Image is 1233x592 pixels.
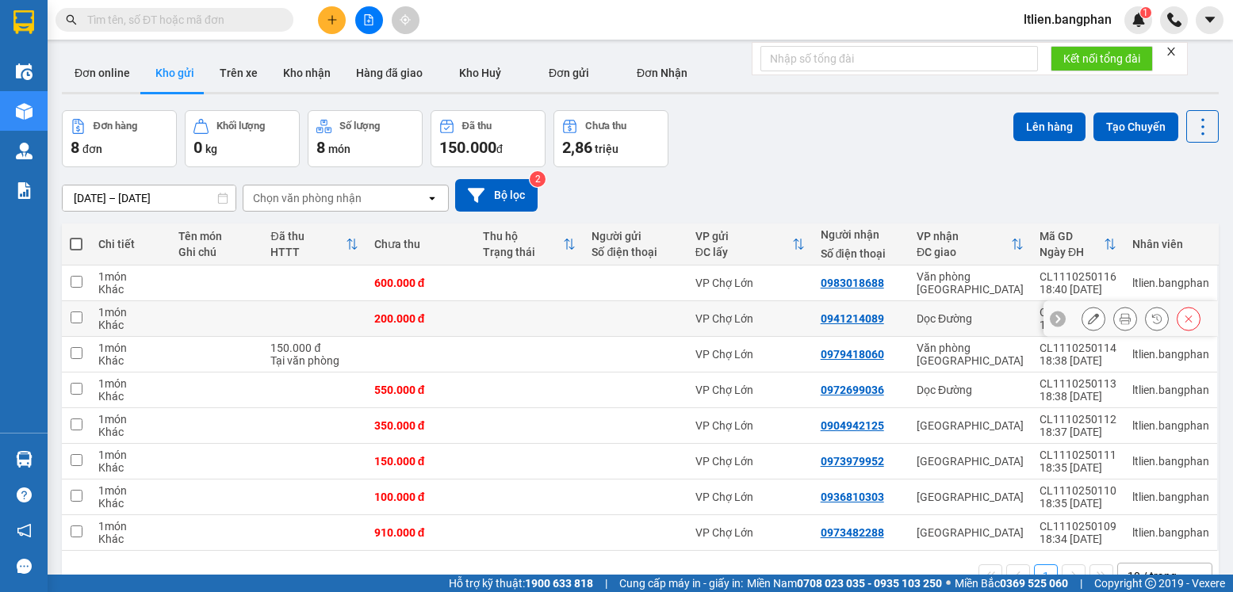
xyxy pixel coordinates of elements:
span: 8 [316,138,325,157]
span: Miền Nam [747,575,942,592]
div: [GEOGRAPHIC_DATA] [917,455,1024,468]
div: VP Chợ Lớn [695,455,805,468]
img: phone-icon [1167,13,1181,27]
span: kg [205,143,217,155]
th: Toggle SortBy [687,223,813,265]
span: Cung cấp máy in - giấy in: [619,575,743,592]
th: Toggle SortBy [475,223,584,265]
span: triệu [595,143,618,155]
span: Đơn gửi [549,67,589,79]
div: ltlien.bangphan [1132,277,1209,289]
div: 1 món [98,306,163,319]
input: Select a date range. [63,185,235,211]
div: Văn phòng [GEOGRAPHIC_DATA] [917,270,1024,296]
button: 1 [1034,564,1058,588]
div: VP Chợ Lớn [695,384,805,396]
div: VP Chợ Lớn [695,491,805,503]
button: Đã thu150.000đ [431,110,546,167]
div: Số điện thoại [592,246,679,258]
div: 0983018688 [821,277,884,289]
div: 1 món [98,484,163,497]
div: 600.000 đ [374,277,467,289]
div: 0973482288 [821,526,884,539]
div: 550.000 đ [374,384,467,396]
div: Số lượng [339,120,380,132]
div: 0972699036 [821,384,884,396]
div: Khác [98,283,163,296]
div: Tên món [178,230,255,243]
th: Toggle SortBy [1032,223,1124,265]
div: Ghi chú [178,246,255,258]
div: 1 món [98,377,163,390]
div: Khác [98,390,163,403]
div: 100.000 đ [374,491,467,503]
button: Lên hàng [1013,113,1086,141]
button: plus [318,6,346,34]
div: 0904942125 [821,419,884,432]
div: CL1110250114 [1040,342,1116,354]
button: Đơn online [62,54,143,92]
span: món [328,143,350,155]
div: Khác [98,354,163,367]
span: caret-down [1203,13,1217,27]
div: VP Chợ Lớn [695,526,805,539]
div: ltlien.bangphan [1132,526,1209,539]
div: 18:35 [DATE] [1040,497,1116,510]
span: Miền Bắc [955,575,1068,592]
div: 18:35 [DATE] [1040,461,1116,474]
div: CL1110250111 [1040,449,1116,461]
button: Khối lượng0kg [185,110,300,167]
div: HTTT [270,246,345,258]
img: warehouse-icon [16,103,33,120]
div: CL1110250116 [1040,270,1116,283]
div: Đã thu [270,230,345,243]
div: 18:37 [DATE] [1040,426,1116,438]
span: 0 [193,138,202,157]
div: VP gửi [695,230,792,243]
div: Dọc Đường [917,384,1024,396]
button: Bộ lọc [455,179,538,212]
th: Toggle SortBy [262,223,366,265]
strong: 0708 023 035 - 0935 103 250 [797,577,942,590]
button: aim [392,6,419,34]
span: Kho Huỷ [459,67,501,79]
span: 1 [1143,7,1148,18]
div: ĐC giao [917,246,1011,258]
img: solution-icon [16,182,33,199]
div: [GEOGRAPHIC_DATA] [917,491,1024,503]
div: Chọn văn phòng nhận [253,190,362,206]
span: search [66,14,77,25]
button: Tạo Chuyến [1093,113,1178,141]
button: Kết nối tổng đài [1051,46,1153,71]
span: đ [496,143,503,155]
div: 1 món [98,449,163,461]
div: 18:39 [DATE] [1040,319,1116,331]
div: Mã GD [1040,230,1104,243]
div: 910.000 đ [374,526,467,539]
div: 200.000 đ [374,312,467,325]
div: Khác [98,533,163,545]
div: Sửa đơn hàng [1082,307,1105,330]
div: Chưa thu [374,238,467,250]
button: Đơn hàng8đơn [62,110,177,167]
div: VP Chợ Lớn [695,312,805,325]
div: 0941214089 [821,312,884,325]
div: ltlien.bangphan [1132,455,1209,468]
div: Khác [98,319,163,331]
div: ltlien.bangphan [1132,384,1209,396]
div: 1 món [98,520,163,533]
div: ltlien.bangphan [1132,419,1209,432]
div: Khác [98,426,163,438]
span: message [17,559,32,574]
div: Số điện thoại [821,247,901,260]
div: Khác [98,461,163,474]
sup: 2 [530,171,546,187]
div: Khác [98,497,163,510]
button: Kho gửi [143,54,207,92]
div: Văn phòng [GEOGRAPHIC_DATA] [917,342,1024,367]
button: file-add [355,6,383,34]
div: 1 món [98,413,163,426]
svg: open [1189,570,1202,582]
div: Đơn hàng [94,120,137,132]
sup: 1 [1140,7,1151,18]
